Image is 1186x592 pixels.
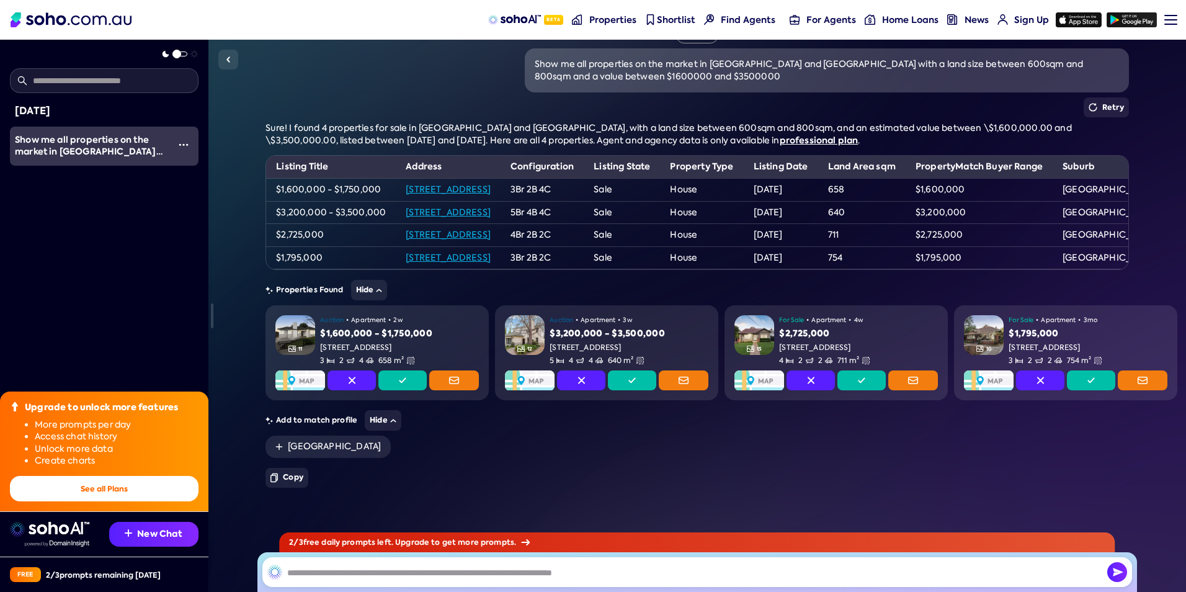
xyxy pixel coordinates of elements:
[790,14,800,25] img: for-agents-nav icon
[388,315,391,325] span: •
[406,207,491,218] a: [STREET_ADDRESS]
[1067,356,1092,366] span: 754 m²
[266,178,396,201] td: $1,600,000 - $1,750,000
[266,156,396,178] th: Listing Title
[636,357,644,364] img: Land size
[279,532,1115,552] div: 2 / 3 free daily prompts left. Upgrade to get more prompts.
[747,345,754,352] img: Gallery Icon
[1041,315,1076,325] span: Apartment
[501,156,584,178] th: Configuration
[1053,178,1166,201] td: [GEOGRAPHIC_DATA]
[862,357,870,364] img: Land size
[298,346,302,352] span: 11
[882,14,939,26] span: Home Loans
[1053,224,1166,247] td: [GEOGRAPHIC_DATA]
[623,315,631,325] span: 3w
[35,431,198,443] li: Access chat history
[1053,246,1166,269] td: [GEOGRAPHIC_DATA]
[35,443,198,455] li: Unlock more data
[660,224,743,247] td: House
[660,156,743,178] th: Property Type
[365,410,401,431] button: Hide
[501,224,584,247] td: 4Br 2B 2C
[947,14,958,25] img: news-nav icon
[265,305,489,400] a: PropertyGallery Icon11Auction•Apartment•2w$1,600,000 - $1,750,000[STREET_ADDRESS]3Bedrooms2Bathro...
[780,134,858,146] a: professional plan
[1009,315,1033,325] span: For Sale
[10,567,41,582] div: Free
[1015,357,1023,364] img: Bedrooms
[1035,357,1043,364] img: Bathrooms
[906,156,1053,178] th: PropertyMatch Buyer Range
[1084,97,1129,117] button: Retry
[584,178,660,201] td: Sale
[854,315,863,325] span: 4w
[406,229,491,240] a: [STREET_ADDRESS]
[544,15,563,25] span: Beta
[393,315,402,325] span: 2w
[406,184,491,195] a: [STREET_ADDRESS]
[265,410,1128,431] div: Add to match profile
[818,178,906,201] td: 658
[275,315,315,355] img: Property
[46,570,161,580] div: 2 / 3 prompts remaining [DATE]
[660,178,743,201] td: House
[521,539,530,545] img: Arrow icon
[806,14,856,26] span: For Agents
[744,178,818,201] td: [DATE]
[347,357,354,364] img: Bathrooms
[339,356,354,366] span: 2
[584,201,660,224] td: Sale
[1036,315,1038,325] span: •
[346,315,349,325] span: •
[495,305,718,400] a: PropertyGallery Icon12Auction•Apartment•3w$3,200,000 - $3,500,000[STREET_ADDRESS]5Bedrooms4Bathro...
[407,357,414,364] img: Land size
[25,540,89,547] img: Data provided by Domain Insight
[505,370,555,390] img: Map
[906,224,1053,247] td: $2,725,000
[535,58,1119,83] div: Show me all properties on the market in [GEOGRAPHIC_DATA] and [GEOGRAPHIC_DATA] with a land size ...
[125,529,132,537] img: Recommendation icon
[618,315,620,325] span: •
[734,315,774,355] img: Property
[965,14,989,26] span: News
[266,224,396,247] td: $2,725,000
[906,201,1053,224] td: $3,200,000
[589,14,636,26] span: Properties
[818,156,906,178] th: Land Area sqm
[1053,201,1166,224] td: [GEOGRAPHIC_DATA]
[366,357,373,364] img: Carspots
[179,140,189,150] img: More icon
[704,14,715,25] img: Find agents icon
[550,343,708,353] div: [STREET_ADDRESS]
[25,401,178,414] div: Upgrade to unlock more features
[10,127,169,166] a: Show me all properties on the market in [GEOGRAPHIC_DATA] and [GEOGRAPHIC_DATA] with a land size ...
[266,201,396,224] td: $3,200,000 - $3,500,000
[1094,357,1102,364] img: Land size
[266,246,396,269] td: $1,795,000
[657,14,695,26] span: Shortlist
[517,345,525,352] img: Gallery Icon
[1014,14,1049,26] span: Sign Up
[1107,12,1157,27] img: google-play icon
[488,15,541,25] img: sohoAI logo
[11,12,132,27] img: Soho Logo
[581,315,615,325] span: Apartment
[501,246,584,269] td: 3Br 2B 2C
[1009,328,1167,340] div: $1,795,000
[221,52,236,67] img: Sidebar toggle icon
[964,315,1004,355] img: Property
[1078,315,1081,325] span: •
[806,315,809,325] span: •
[954,305,1177,400] a: PropertyGallery Icon10For Sale•Apartment•3mo$1,795,000[STREET_ADDRESS]3Bedrooms2Bathrooms2Carspot...
[865,14,875,25] img: for-agents-nav icon
[849,315,851,325] span: •
[1009,356,1023,366] span: 3
[744,201,818,224] td: [DATE]
[550,328,708,340] div: $3,200,000 - $3,500,000
[589,356,603,366] span: 4
[976,345,984,352] img: Gallery Icon
[608,356,634,366] span: 640 m²
[964,370,1014,390] img: Map
[550,356,564,366] span: 5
